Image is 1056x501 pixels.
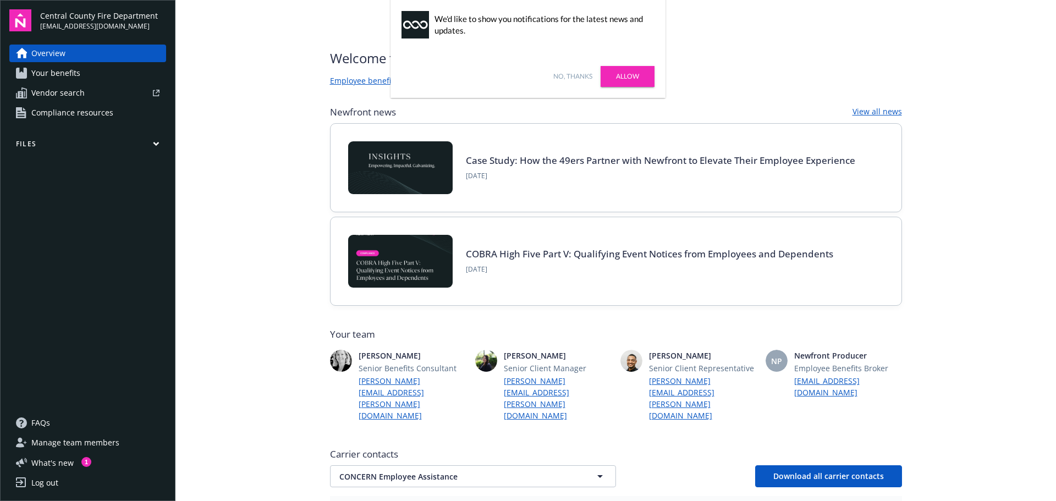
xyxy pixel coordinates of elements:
[504,375,612,421] a: [PERSON_NAME][EMAIL_ADDRESS][PERSON_NAME][DOMAIN_NAME]
[504,362,612,374] span: Senior Client Manager
[348,235,453,288] img: BLOG-Card Image - Compliance - COBRA High Five Pt 5 - 09-11-25.jpg
[9,414,166,432] a: FAQs
[773,471,884,481] span: Download all carrier contacts
[31,414,50,432] span: FAQs
[359,375,466,421] a: [PERSON_NAME][EMAIL_ADDRESS][PERSON_NAME][DOMAIN_NAME]
[31,474,58,492] div: Log out
[466,265,833,274] span: [DATE]
[330,350,352,372] img: photo
[9,84,166,102] a: Vendor search
[81,457,91,467] div: 1
[649,362,757,374] span: Senior Client Representative
[466,154,855,167] a: Case Study: How the 49ers Partner with Newfront to Elevate Their Employee Experience
[649,350,757,361] span: [PERSON_NAME]
[794,375,902,398] a: [EMAIL_ADDRESS][DOMAIN_NAME]
[794,350,902,361] span: Newfront Producer
[330,465,616,487] button: CONCERN Employee Assistance
[9,9,31,31] img: navigator-logo.svg
[620,350,642,372] img: photo
[339,471,568,482] span: CONCERN Employee Assistance
[31,64,80,82] span: Your benefits
[9,45,166,62] a: Overview
[601,66,654,87] a: Allow
[466,171,855,181] span: [DATE]
[755,465,902,487] button: Download all carrier contacts
[466,247,833,260] a: COBRA High Five Part V: Qualifying Event Notices from Employees and Dependents
[330,75,422,88] a: Employee benefits portal
[330,48,574,68] span: Welcome to Navigator , [PERSON_NAME]
[330,448,902,461] span: Carrier contacts
[348,141,453,194] img: Card Image - INSIGHTS copy.png
[9,434,166,452] a: Manage team members
[359,350,466,361] span: [PERSON_NAME]
[31,45,65,62] span: Overview
[475,350,497,372] img: photo
[330,106,396,119] span: Newfront news
[853,106,902,119] a: View all news
[9,64,166,82] a: Your benefits
[31,434,119,452] span: Manage team members
[435,13,649,36] div: We'd like to show you notifications for the latest news and updates.
[771,355,782,367] span: NP
[649,375,757,421] a: [PERSON_NAME][EMAIL_ADDRESS][PERSON_NAME][DOMAIN_NAME]
[794,362,902,374] span: Employee Benefits Broker
[9,139,166,153] button: Files
[31,84,85,102] span: Vendor search
[504,350,612,361] span: [PERSON_NAME]
[330,328,902,341] span: Your team
[40,21,158,31] span: [EMAIL_ADDRESS][DOMAIN_NAME]
[40,10,158,21] span: Central County Fire Department
[9,457,91,469] button: What's new1
[31,104,113,122] span: Compliance resources
[40,9,166,31] button: Central County Fire Department[EMAIL_ADDRESS][DOMAIN_NAME]
[553,71,592,81] a: No, thanks
[31,457,74,469] span: What ' s new
[359,362,466,374] span: Senior Benefits Consultant
[9,104,166,122] a: Compliance resources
